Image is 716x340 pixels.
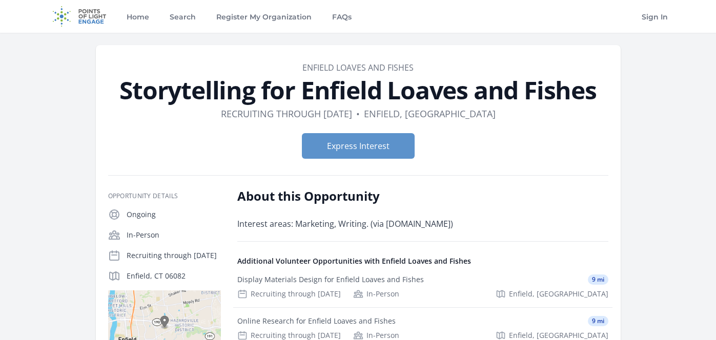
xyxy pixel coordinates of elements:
span: Enfield, [GEOGRAPHIC_DATA] [509,289,608,299]
h3: Opportunity Details [108,192,221,200]
p: In-Person [127,230,221,240]
dd: Enfield, [GEOGRAPHIC_DATA] [364,107,496,121]
div: • [356,107,360,121]
span: 9 mi [588,274,608,285]
a: Enfield Loaves and Fishes [302,62,414,73]
p: Ongoing [127,209,221,220]
p: Interest areas: Marketing, Writing. (via [DOMAIN_NAME]) [237,217,537,231]
button: Express Interest [302,133,415,159]
dd: Recruiting through [DATE] [221,107,352,121]
h1: Storytelling for Enfield Loaves and Fishes [108,78,608,102]
div: Display Materials Design for Enfield Loaves and Fishes [237,274,424,285]
h2: About this Opportunity [237,188,537,204]
div: Online Research for Enfield Loaves and Fishes [237,316,396,326]
div: Recruiting through [DATE] [237,289,341,299]
p: Enfield, CT 06082 [127,271,221,281]
h4: Additional Volunteer Opportunities with Enfield Loaves and Fishes [237,256,608,266]
span: 9 mi [588,316,608,326]
div: In-Person [353,289,399,299]
a: Display Materials Design for Enfield Loaves and Fishes 9 mi Recruiting through [DATE] In-Person E... [233,266,612,307]
p: Recruiting through [DATE] [127,250,221,261]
